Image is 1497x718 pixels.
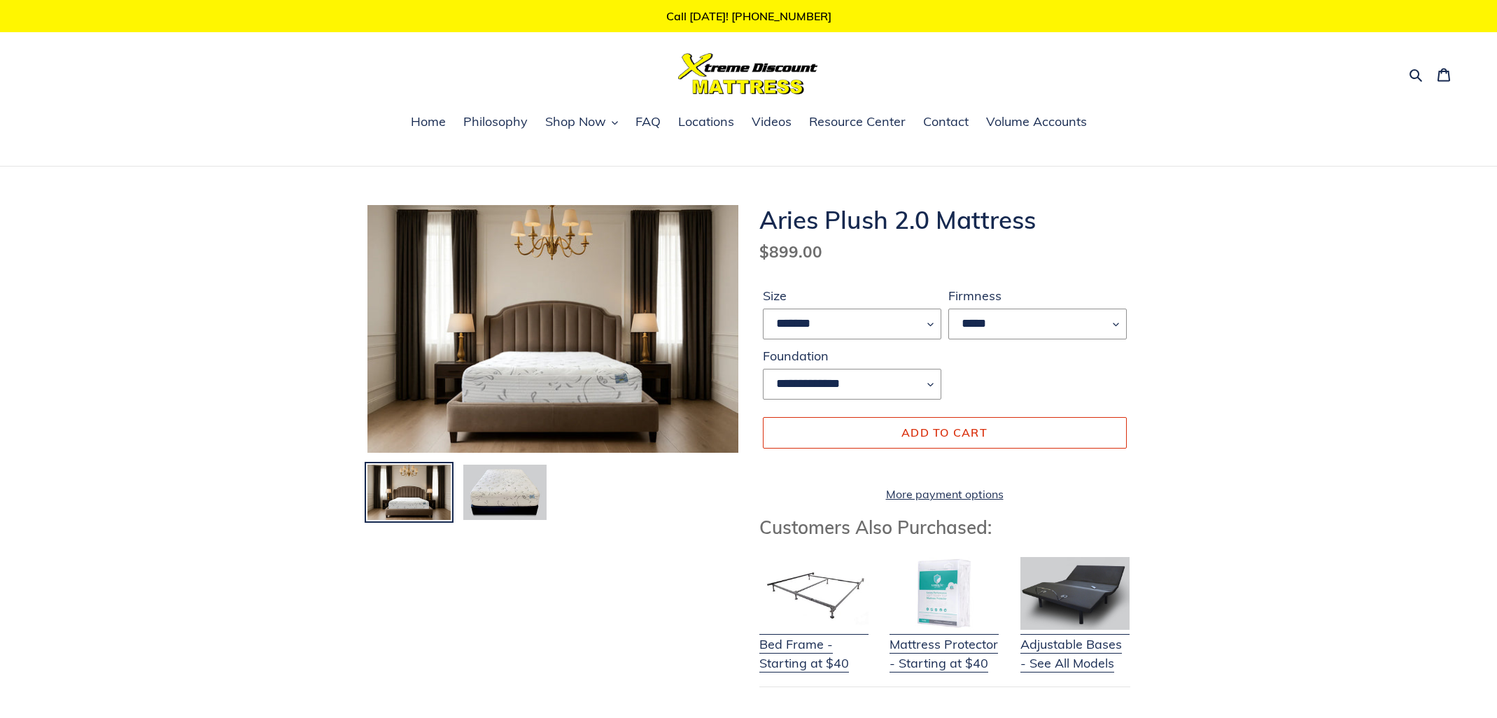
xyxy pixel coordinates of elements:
span: Home [411,113,446,130]
a: More payment options [763,486,1127,502]
span: Volume Accounts [986,113,1087,130]
a: Mattress Protector - Starting at $40 [890,617,999,673]
img: Bed Frame [759,557,869,630]
a: Locations [671,112,741,133]
img: Load image into Gallery viewer, aries plush bedroom [366,463,452,522]
span: Videos [752,113,792,130]
span: Locations [678,113,734,130]
a: Bed Frame - Starting at $40 [759,617,869,673]
a: Volume Accounts [979,112,1094,133]
button: Add to cart [763,417,1127,448]
label: Firmness [948,286,1127,305]
a: FAQ [628,112,668,133]
img: Adjustable Base [1020,557,1130,630]
label: Size [763,286,941,305]
span: Philosophy [463,113,528,130]
a: Videos [745,112,799,133]
span: Shop Now [545,113,606,130]
img: Xtreme Discount Mattress [678,53,818,94]
img: Load image into Gallery viewer, aries-plush-mattress [462,463,548,522]
span: Resource Center [809,113,906,130]
img: Mattress Protector [890,557,999,630]
label: Foundation [763,346,941,365]
a: Philosophy [456,112,535,133]
span: Contact [923,113,969,130]
a: Adjustable Bases - See All Models [1020,617,1130,673]
span: FAQ [635,113,661,130]
span: $899.00 [759,241,822,262]
a: Contact [916,112,976,133]
h3: Customers Also Purchased: [759,516,1130,538]
button: Shop Now [538,112,625,133]
span: Add to cart [901,425,988,439]
h1: Aries Plush 2.0 Mattress [759,205,1130,234]
a: Resource Center [802,112,913,133]
a: Home [404,112,453,133]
